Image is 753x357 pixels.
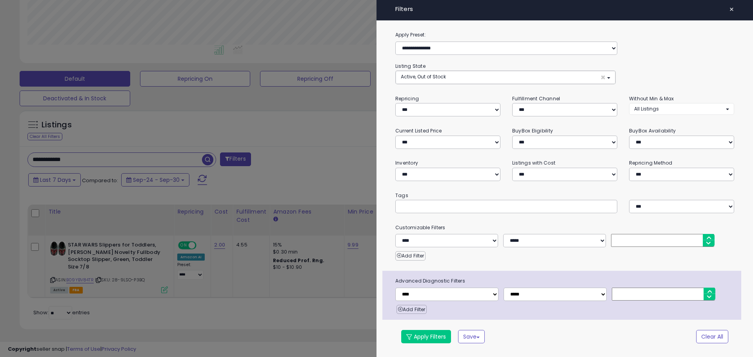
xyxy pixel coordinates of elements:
button: Add Filter [397,305,427,314]
button: × [726,4,737,15]
label: Apply Preset: [389,31,740,39]
small: Customizable Filters [389,223,740,232]
span: Advanced Diagnostic Filters [389,277,741,285]
small: Tags [389,191,740,200]
span: Active, Out of Stock [401,73,446,80]
span: × [729,4,734,15]
button: Apply Filters [401,330,451,343]
small: Listings with Cost [512,159,555,166]
small: Fulfillment Channel [512,95,560,102]
small: Repricing Method [629,159,673,166]
small: Current Listed Price [395,127,442,134]
button: Add Filter [395,251,426,261]
span: × [600,73,606,82]
small: BuyBox Eligibility [512,127,553,134]
small: Inventory [395,159,418,166]
button: Active, Out of Stock × [396,71,615,84]
small: Listing State [395,63,426,69]
span: All Listings [634,105,659,112]
small: Repricing [395,95,419,102]
button: Save [458,330,485,343]
button: All Listings [629,103,734,114]
small: BuyBox Availability [629,127,676,134]
small: Without Min & Max [629,95,674,102]
h4: Filters [395,6,734,13]
button: Clear All [696,330,728,343]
